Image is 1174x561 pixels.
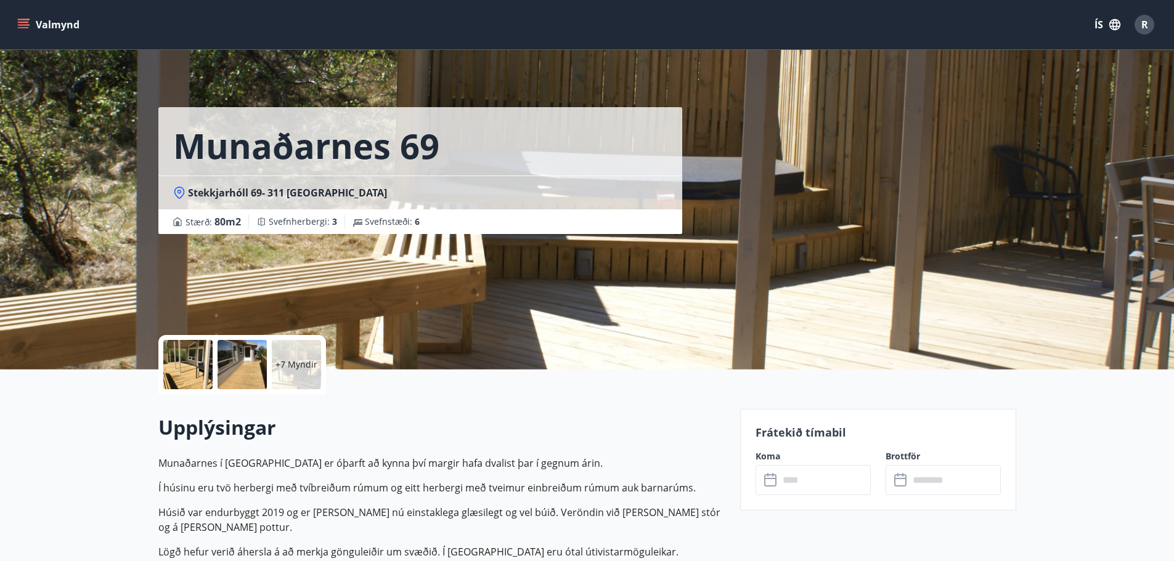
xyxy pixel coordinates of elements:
h2: Upplýsingar [158,414,725,441]
p: Frátekið tímabil [756,424,1001,440]
button: R [1130,10,1159,39]
p: +7 Myndir [275,358,317,371]
span: 3 [332,216,337,227]
p: Munaðarnes í [GEOGRAPHIC_DATA] er óþarft að kynna því margir hafa dvalist þar í gegnum árin. [158,456,725,470]
label: Brottför [886,450,1001,462]
button: menu [15,14,84,36]
p: Lögð hefur verið áhersla á að merkja gönguleiðir um svæðið. Í [GEOGRAPHIC_DATA] eru ótal útivista... [158,544,725,559]
p: Í húsinu eru tvö herbergi með tvíbreiðum rúmum og eitt herbergi með tveimur einbreiðum rúmum auk ... [158,480,725,495]
span: 80 m2 [214,215,241,228]
h1: Munaðarnes 69 [173,122,439,169]
span: Stekkjarhóll 69- 311 [GEOGRAPHIC_DATA] [188,186,387,200]
span: Stærð : [185,214,241,229]
p: Húsið var endurbyggt 2019 og er [PERSON_NAME] nú einstaklega glæsilegt og vel búið. Veröndin við ... [158,505,725,535]
label: Koma [756,450,871,462]
span: R [1141,18,1148,31]
button: ÍS [1088,14,1127,36]
span: Svefnherbergi : [269,216,337,228]
span: 6 [415,216,420,227]
span: Svefnstæði : [365,216,420,228]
